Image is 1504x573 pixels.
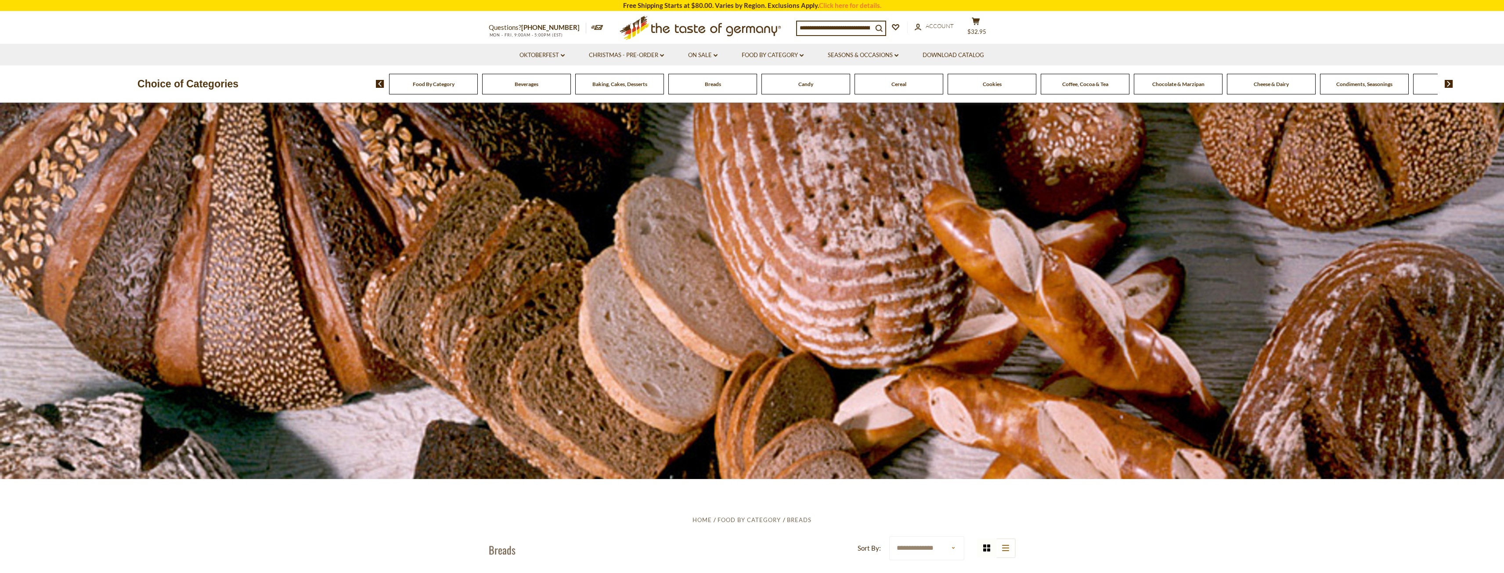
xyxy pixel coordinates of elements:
p: Questions? [489,22,586,33]
button: $32.95 [963,17,989,39]
a: Candy [798,81,813,87]
a: Food By Category [718,516,781,523]
span: MON - FRI, 9:00AM - 5:00PM (EST) [489,32,563,37]
a: Click here for details. [819,1,881,9]
a: Download Catalog [923,50,984,60]
a: Account [915,22,954,31]
span: $32.95 [967,28,986,35]
a: Breads [705,81,721,87]
a: Coffee, Cocoa & Tea [1062,81,1108,87]
a: Oktoberfest [519,50,565,60]
a: [PHONE_NUMBER] [521,23,580,31]
a: Baking, Cakes, Desserts [592,81,647,87]
a: Seasons & Occasions [828,50,898,60]
img: previous arrow [376,80,384,88]
a: Chocolate & Marzipan [1152,81,1205,87]
a: Christmas - PRE-ORDER [589,50,664,60]
a: Food By Category [742,50,804,60]
h1: Breads [489,543,516,556]
a: Cereal [891,81,906,87]
a: Cookies [983,81,1002,87]
img: next arrow [1445,80,1453,88]
a: Condiments, Seasonings [1336,81,1392,87]
a: On Sale [688,50,718,60]
a: Food By Category [413,81,454,87]
span: Account [926,22,954,29]
a: Home [692,516,712,523]
a: Cheese & Dairy [1254,81,1289,87]
label: Sort By: [858,543,881,554]
a: Breads [787,516,812,523]
a: Beverages [515,81,538,87]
